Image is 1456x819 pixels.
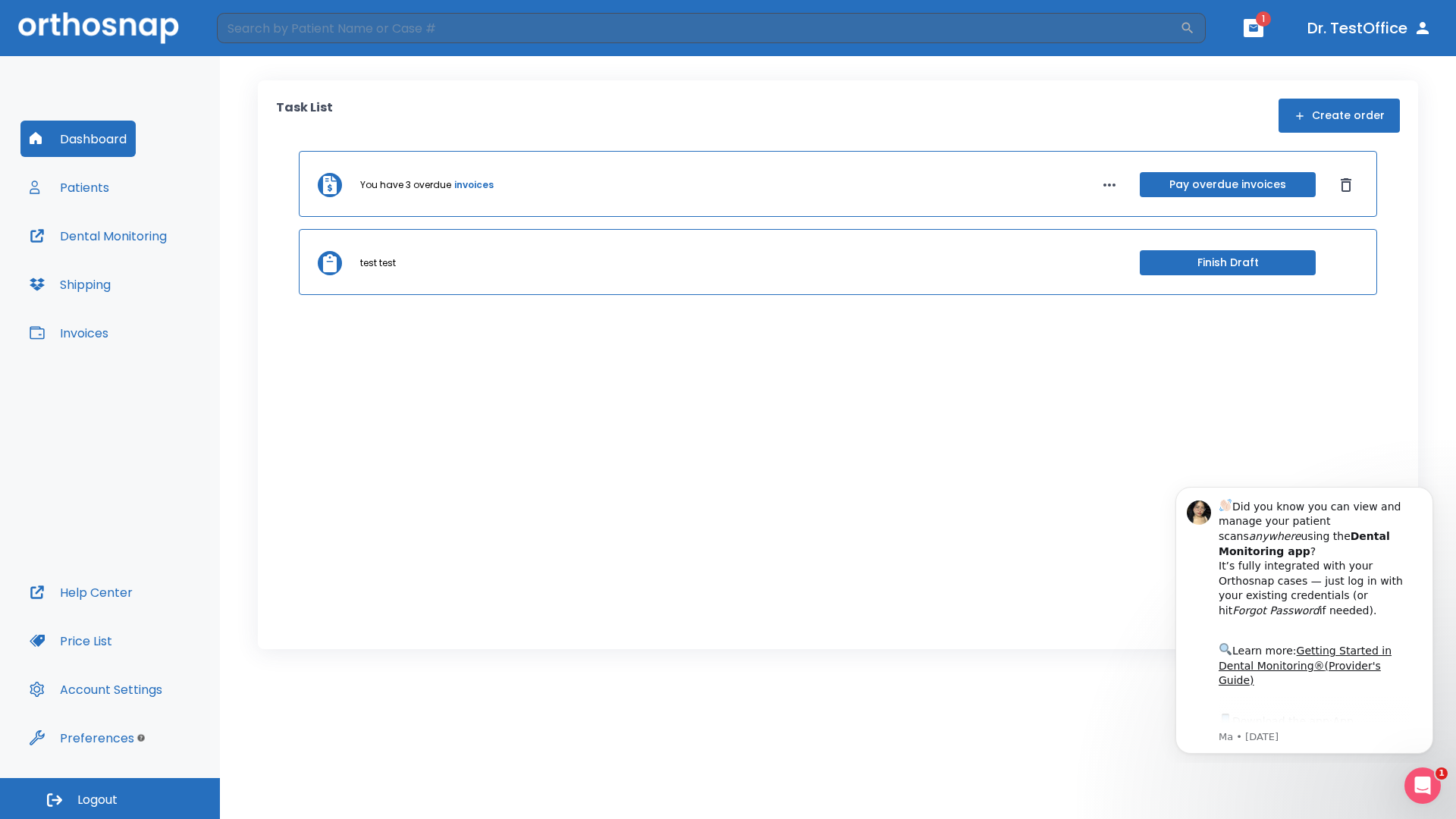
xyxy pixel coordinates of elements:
[1140,250,1316,275] button: Finish Draft
[20,574,142,610] button: Help Center
[20,266,120,303] button: Shipping
[66,242,201,269] a: App Store
[454,178,494,192] a: invoices
[1279,99,1400,133] button: Create order
[20,121,136,157] button: Dashboard
[1140,172,1316,197] button: Pay overdue invoices
[20,671,171,708] button: Account Settings
[66,257,257,271] p: Message from Ma, sent 7w ago
[20,623,121,659] button: Price List
[1256,11,1271,27] span: 1
[1301,14,1438,42] button: Dr. TestOffice
[20,315,118,351] button: Invoices
[20,720,143,756] button: Preferences
[66,238,257,315] div: Download the app: | ​ Let us know if you need help getting started!
[20,169,118,206] button: Patients
[20,218,176,254] button: Dental Monitoring
[1404,767,1441,804] iframe: Intercom live chat
[1436,767,1448,780] span: 1
[217,13,1180,43] input: Search by Patient Name or Case #
[360,178,451,192] p: You have 3 overdue
[257,24,269,36] button: Dismiss notification
[1153,473,1456,763] iframe: Intercom notifications message
[18,12,179,43] img: Orthosnap
[276,99,333,133] p: Task List
[360,256,396,270] p: test test
[1334,173,1358,197] button: Dismiss
[77,792,118,808] span: Logout
[134,731,148,745] div: Tooltip anchor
